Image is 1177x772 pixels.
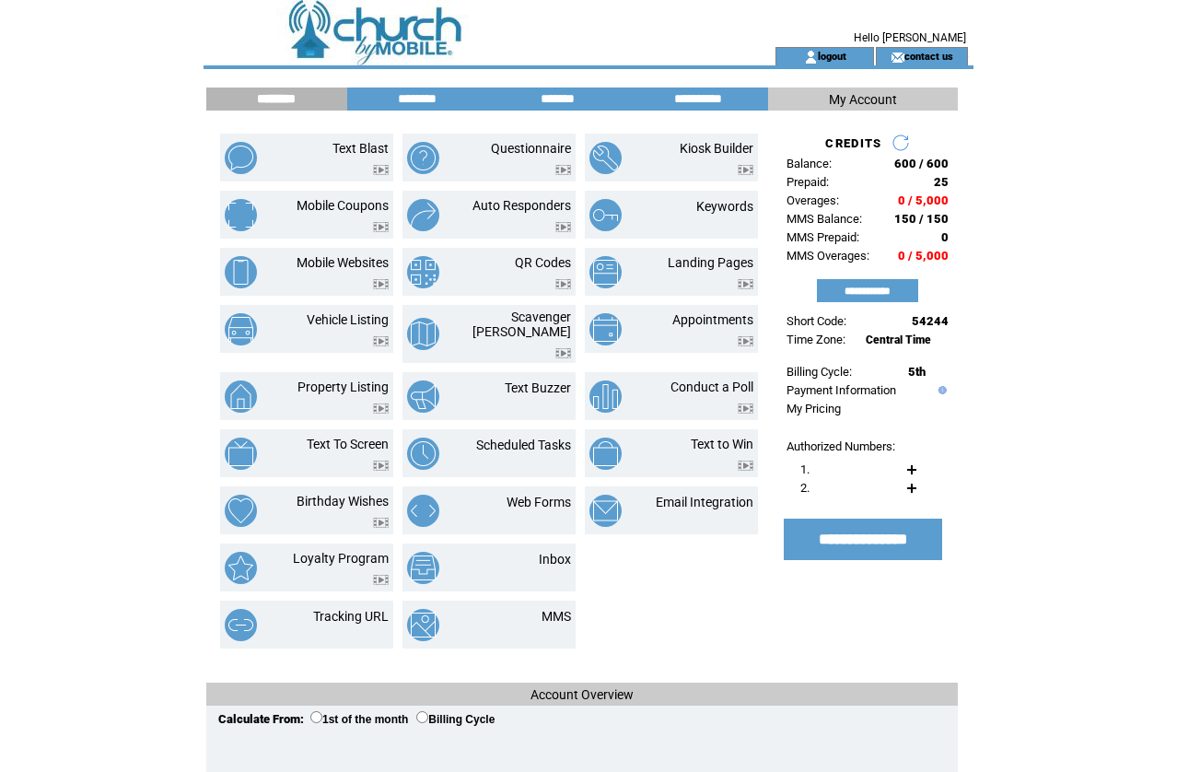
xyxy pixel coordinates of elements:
[407,495,439,527] img: web-forms.png
[825,136,881,150] span: CREDITS
[589,142,622,174] img: kiosk-builder.png
[787,193,839,207] span: Overages:
[407,256,439,288] img: qr-codes.png
[225,256,257,288] img: mobile-websites.png
[373,336,389,346] img: video.png
[804,50,818,64] img: account_icon.gif
[491,141,571,156] a: Questionnaire
[854,31,966,44] span: Hello [PERSON_NAME]
[225,609,257,641] img: tracking-url.png
[297,255,389,270] a: Mobile Websites
[691,437,753,451] a: Text to Win
[589,313,622,345] img: appointments.png
[373,404,389,414] img: video.png
[373,518,389,528] img: video.png
[891,50,904,64] img: contact_us_icon.gif
[313,609,389,624] a: Tracking URL
[307,437,389,451] a: Text To Screen
[787,230,859,244] span: MMS Prepaid:
[407,318,439,350] img: scavenger-hunt.png
[787,333,845,346] span: Time Zone:
[225,199,257,231] img: mobile-coupons.png
[407,552,439,584] img: inbox.png
[787,383,896,397] a: Payment Information
[407,142,439,174] img: questionnaire.png
[373,461,389,471] img: video.png
[934,386,947,394] img: help.gif
[738,165,753,175] img: video.png
[218,712,304,726] span: Calculate From:
[297,198,389,213] a: Mobile Coupons
[225,552,257,584] img: loyalty-program.png
[505,380,571,395] a: Text Buzzer
[670,380,753,394] a: Conduct a Poll
[373,222,389,232] img: video.png
[589,256,622,288] img: landing-pages.png
[225,313,257,345] img: vehicle-listing.png
[738,404,753,414] img: video.png
[555,222,571,232] img: video.png
[787,249,869,263] span: MMS Overages:
[908,365,926,379] span: 5th
[225,380,257,413] img: property-listing.png
[472,310,571,339] a: Scavenger [PERSON_NAME]
[787,365,852,379] span: Billing Cycle:
[530,687,634,702] span: Account Overview
[680,141,753,156] a: Kiosk Builder
[787,212,862,226] span: MMS Balance:
[787,157,832,170] span: Balance:
[555,348,571,358] img: video.png
[515,255,571,270] a: QR Codes
[672,312,753,327] a: Appointments
[293,551,389,566] a: Loyalty Program
[787,439,895,453] span: Authorized Numbers:
[407,609,439,641] img: mms.png
[738,279,753,289] img: video.png
[656,495,753,509] a: Email Integration
[787,402,841,415] a: My Pricing
[407,438,439,470] img: scheduled-tasks.png
[589,199,622,231] img: keywords.png
[310,713,408,726] label: 1st of the month
[373,575,389,585] img: video.png
[800,481,810,495] span: 2.
[225,142,257,174] img: text-blast.png
[800,462,810,476] span: 1.
[866,333,931,346] span: Central Time
[373,279,389,289] img: video.png
[898,249,949,263] span: 0 / 5,000
[912,314,949,328] span: 54244
[555,165,571,175] img: video.png
[589,438,622,470] img: text-to-win.png
[898,193,949,207] span: 0 / 5,000
[787,314,846,328] span: Short Code:
[416,713,495,726] label: Billing Cycle
[738,336,753,346] img: video.png
[539,552,571,567] a: Inbox
[904,50,953,62] a: contact us
[297,380,389,394] a: Property Listing
[507,495,571,509] a: Web Forms
[407,380,439,413] img: text-buzzer.png
[787,175,829,189] span: Prepaid:
[297,494,389,509] a: Birthday Wishes
[818,50,846,62] a: logout
[225,438,257,470] img: text-to-screen.png
[894,212,949,226] span: 150 / 150
[407,199,439,231] img: auto-responders.png
[476,438,571,452] a: Scheduled Tasks
[373,165,389,175] img: video.png
[310,711,322,723] input: 1st of the month
[225,495,257,527] img: birthday-wishes.png
[696,199,753,214] a: Keywords
[542,609,571,624] a: MMS
[941,230,949,244] span: 0
[589,380,622,413] img: conduct-a-poll.png
[589,495,622,527] img: email-integration.png
[829,92,897,107] span: My Account
[934,175,949,189] span: 25
[472,198,571,213] a: Auto Responders
[668,255,753,270] a: Landing Pages
[555,279,571,289] img: video.png
[307,312,389,327] a: Vehicle Listing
